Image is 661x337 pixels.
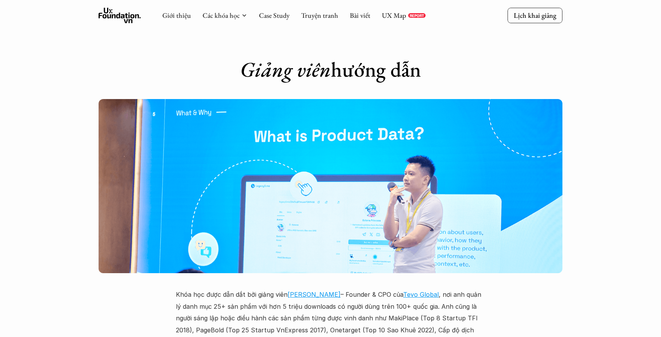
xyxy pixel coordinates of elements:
[514,11,556,20] p: Lịch khai giảng
[350,11,370,20] a: Bài viết
[162,11,191,20] a: Giới thiệu
[203,11,240,20] a: Các khóa học
[508,8,562,23] a: Lịch khai giảng
[288,291,341,298] a: [PERSON_NAME]
[176,57,485,82] h1: hướng dẫn
[403,291,439,298] a: Tevo Global
[259,11,290,20] a: Case Study
[240,56,331,83] em: Giảng viên
[301,11,338,20] a: Truyện tranh
[382,11,406,20] a: UX Map
[410,13,424,18] p: REPORT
